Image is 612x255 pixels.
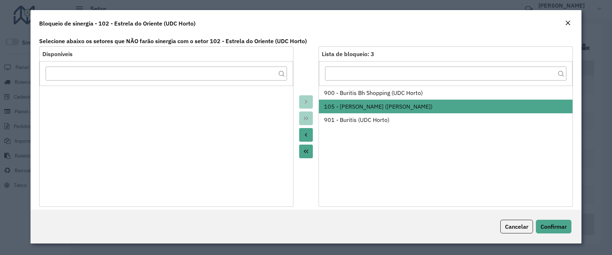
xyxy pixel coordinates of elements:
button: Move All to Source [299,145,313,158]
button: Confirmar [536,220,571,233]
div: 901 - Buritis (UDC Horto) [324,115,568,124]
label: Selecione abaixo os setores que NÃO farão sinergia com o setor 102 - Estrela do Oriente (UDC Horto) [35,37,577,45]
h4: Bloqueio de sinergia - 102 - Estrela do Oriente (UDC Horto) [39,19,195,28]
div: 105 - [PERSON_NAME] ([PERSON_NAME]) [324,102,568,111]
div: Disponíveis [42,50,290,58]
span: Confirmar [541,223,567,230]
span: Cancelar [505,223,528,230]
div: 900 - Buritis Bh Shopping (UDC Horto) [324,88,568,97]
button: Move to Source [299,128,313,142]
button: Cancelar [500,220,533,233]
div: Lista de bloqueio: 3 [322,50,570,58]
em: Fechar [565,20,571,26]
button: Close [563,19,573,28]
